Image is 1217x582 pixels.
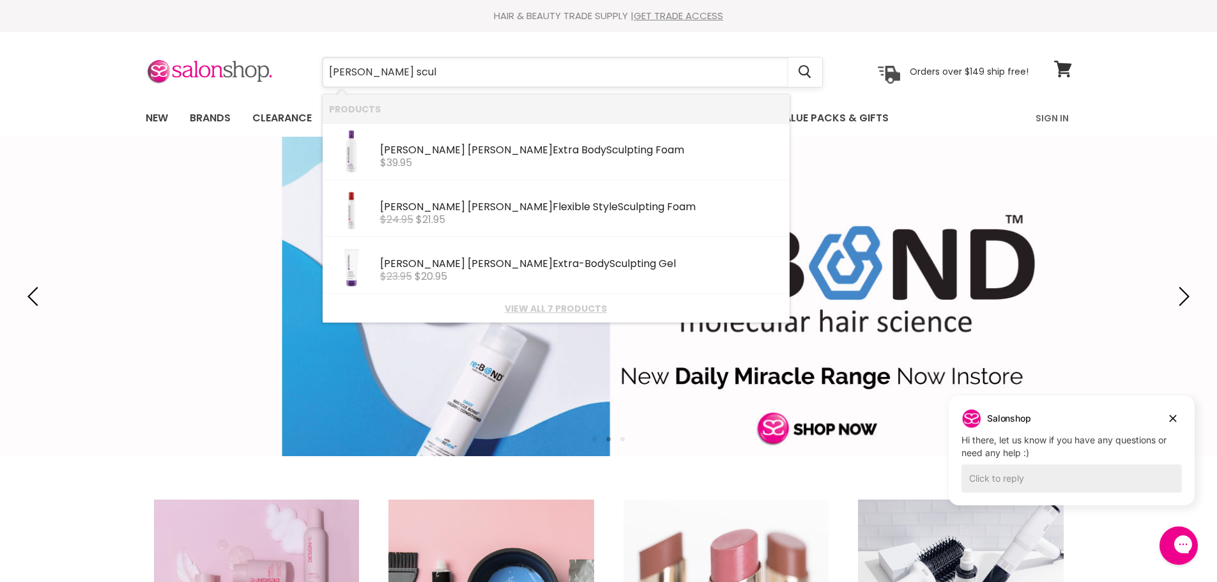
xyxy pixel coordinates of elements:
span: $20.95 [415,269,447,284]
span: $21.95 [416,212,445,227]
form: Product [322,57,823,88]
b: [PERSON_NAME] [380,256,465,271]
b: [PERSON_NAME] [468,199,553,214]
s: $24.95 [380,212,413,227]
button: Previous [22,284,48,309]
li: Page dot 2 [606,437,611,441]
iframe: Gorgias live chat campaigns [939,394,1204,525]
a: Clearance [243,105,321,132]
div: Extra-Body lpting Gel [380,258,783,272]
div: Flexible Style lpting Foam [380,201,783,215]
button: Next [1169,284,1195,309]
b: [PERSON_NAME] [380,142,465,157]
li: Page dot 1 [592,437,597,441]
button: Search [788,57,822,87]
input: Search [323,57,788,87]
b: [PERSON_NAME] [380,199,465,214]
b: [PERSON_NAME] [468,256,553,271]
li: Products [323,95,790,123]
ul: Main menu [136,100,963,137]
iframe: Gorgias live chat messenger [1153,522,1204,569]
a: GET TRADE ACCESS [634,9,723,22]
li: Page dot 3 [620,437,625,441]
a: Value Packs & Gifts [767,105,898,132]
s: $23.95 [380,269,412,284]
img: EXTRABODYGEL.webp [329,243,374,288]
b: Scu [618,199,636,214]
p: Orders over $149 ship free! [910,66,1029,77]
b: Scu [609,256,627,271]
a: Sign In [1028,105,1076,132]
li: View All [323,294,790,323]
img: SCULPTFOAM.webp [329,187,374,231]
a: Brands [180,105,240,132]
li: Products: Paul Mitchell Extra-Body Sculpting Gel [323,237,790,294]
a: View all 7 products [329,303,783,314]
b: Scu [606,142,624,157]
b: [PERSON_NAME] [468,142,553,157]
span: $39.95 [380,155,412,170]
nav: Main [130,100,1088,137]
li: Products: Paul Mitchell Extra Body Sculpting Foam [323,123,790,180]
a: New [136,105,178,132]
img: paul-mitchell-extra-body-sculpting-foam-500ml-700x700.webp [329,130,374,174]
div: Extra Body lpting Foam [380,144,783,158]
div: HAIR & BEAUTY TRADE SUPPLY | [130,10,1088,22]
li: Products: Paul Mitchell Flexible Style Sculpting Foam [323,180,790,237]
